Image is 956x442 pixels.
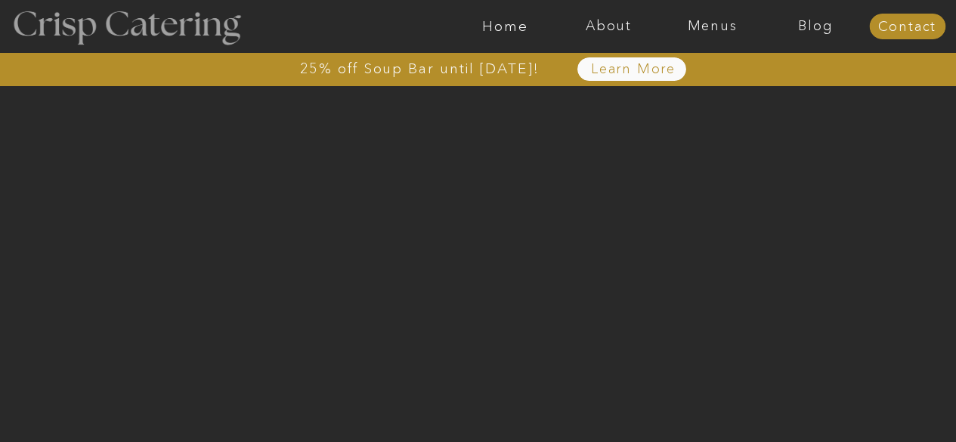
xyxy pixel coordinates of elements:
[869,20,945,35] a: Contact
[557,19,661,34] a: About
[453,19,557,34] a: Home
[661,19,764,34] a: Menus
[246,61,594,76] a: 25% off Soup Bar until [DATE]!
[556,62,711,77] a: Learn More
[764,19,868,34] a: Blog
